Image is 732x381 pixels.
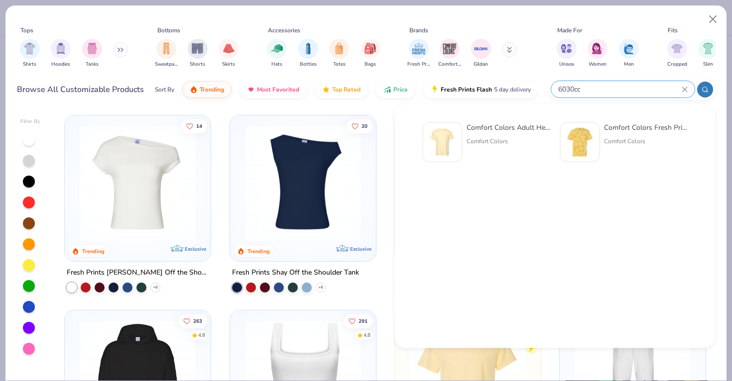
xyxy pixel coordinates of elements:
[350,246,371,252] span: Exclusive
[366,125,492,241] img: af1e0f41-62ea-4e8f-9b2b-c8bb59fc549d
[219,39,239,68] button: filter button
[318,285,323,290] span: + 6
[20,39,40,68] div: filter for Shirts
[343,314,372,328] button: Like
[671,43,683,54] img: Cropped Image
[24,43,35,54] img: Shirts Image
[67,267,209,279] div: Fresh Prints [PERSON_NAME] Off the Shoulder Top
[431,86,439,94] img: flash.gif
[668,26,678,35] div: Fits
[329,39,349,68] button: filter button
[363,332,370,339] div: 4.8
[55,43,66,54] img: Hoodies Image
[407,61,430,68] span: Fresh Prints
[271,43,283,54] img: Hats Image
[411,41,426,56] img: Fresh Prints Image
[86,61,99,68] span: Tanks
[393,86,408,94] span: Price
[257,86,299,94] span: Most Favorited
[75,125,201,241] img: a1c94bf0-cbc2-4c5c-96ec-cab3b8502a7f
[407,39,430,68] div: filter for Fresh Prints
[332,86,361,94] span: Top Rated
[441,86,492,94] span: Fresh Prints Flash
[51,39,71,68] div: filter for Hoodies
[268,26,300,35] div: Accessories
[474,61,488,68] span: Gildan
[471,39,491,68] button: filter button
[200,86,224,94] span: Trending
[178,314,207,328] button: Like
[182,81,232,98] button: Trending
[267,39,287,68] button: filter button
[438,39,461,68] button: filter button
[51,61,70,68] span: Hoodies
[588,39,608,68] button: filter button
[20,39,40,68] button: filter button
[703,61,713,68] span: Slim
[559,61,574,68] span: Unisex
[592,43,604,54] img: Women Image
[190,86,198,94] img: trending.gif
[442,41,457,56] img: Comfort Colors Image
[698,39,718,68] button: filter button
[181,119,207,133] button: Like
[157,26,180,35] div: Bottoms
[298,39,318,68] div: filter for Bottles
[438,39,461,68] div: filter for Comfort Colors
[20,118,40,125] div: Filter By
[698,39,718,68] div: filter for Slim
[589,61,607,68] span: Women
[247,86,255,94] img: most_fav.gif
[219,39,239,68] div: filter for Skirts
[361,39,380,68] div: filter for Bags
[557,26,582,35] div: Made For
[153,285,158,290] span: + 6
[322,86,330,94] img: TopRated.gif
[333,61,346,68] span: Totes
[474,41,488,56] img: Gildan Image
[438,61,461,68] span: Comfort Colors
[222,61,235,68] span: Skirts
[185,246,207,252] span: Exclusive
[193,319,202,324] span: 263
[232,267,359,279] div: Fresh Prints Shay Off the Shoulder Tank
[619,39,639,68] div: filter for Men
[704,10,723,29] button: Close
[51,39,71,68] button: filter button
[192,43,203,54] img: Shorts Image
[334,43,345,54] img: Totes Image
[619,39,639,68] button: filter button
[427,127,458,158] img: 284e3bdb-833f-4f21-a3b0-720291adcbd9
[155,39,178,68] button: filter button
[358,319,367,324] span: 291
[557,39,577,68] div: filter for Unisex
[561,43,572,54] img: Unisex Image
[196,123,202,128] span: 14
[188,39,208,68] div: filter for Shorts
[494,84,531,95] span: 5 day delivery
[155,39,178,68] div: filter for Sweatpants
[188,39,208,68] button: filter button
[467,122,550,133] div: Comfort Colors Adult Heavyweight RS Pocket T-Shirt
[667,39,687,68] div: filter for Cropped
[624,61,634,68] span: Men
[346,119,372,133] button: Like
[667,39,687,68] button: filter button
[557,39,577,68] button: filter button
[467,137,550,146] div: Comfort Colors
[82,39,102,68] button: filter button
[315,81,368,98] button: Top Rated
[565,127,596,158] img: 8db55c1e-d9ac-47d8-b263-d29a43025aae
[20,26,33,35] div: Tops
[623,43,634,54] img: Men Image
[298,39,318,68] button: filter button
[300,61,317,68] span: Bottles
[407,39,430,68] button: filter button
[155,61,178,68] span: Sweatpants
[303,43,314,54] img: Bottles Image
[361,123,367,128] span: 20
[87,43,98,54] img: Tanks Image
[557,84,682,95] input: Try "T-Shirt"
[240,81,307,98] button: Most Favorited
[271,61,282,68] span: Hats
